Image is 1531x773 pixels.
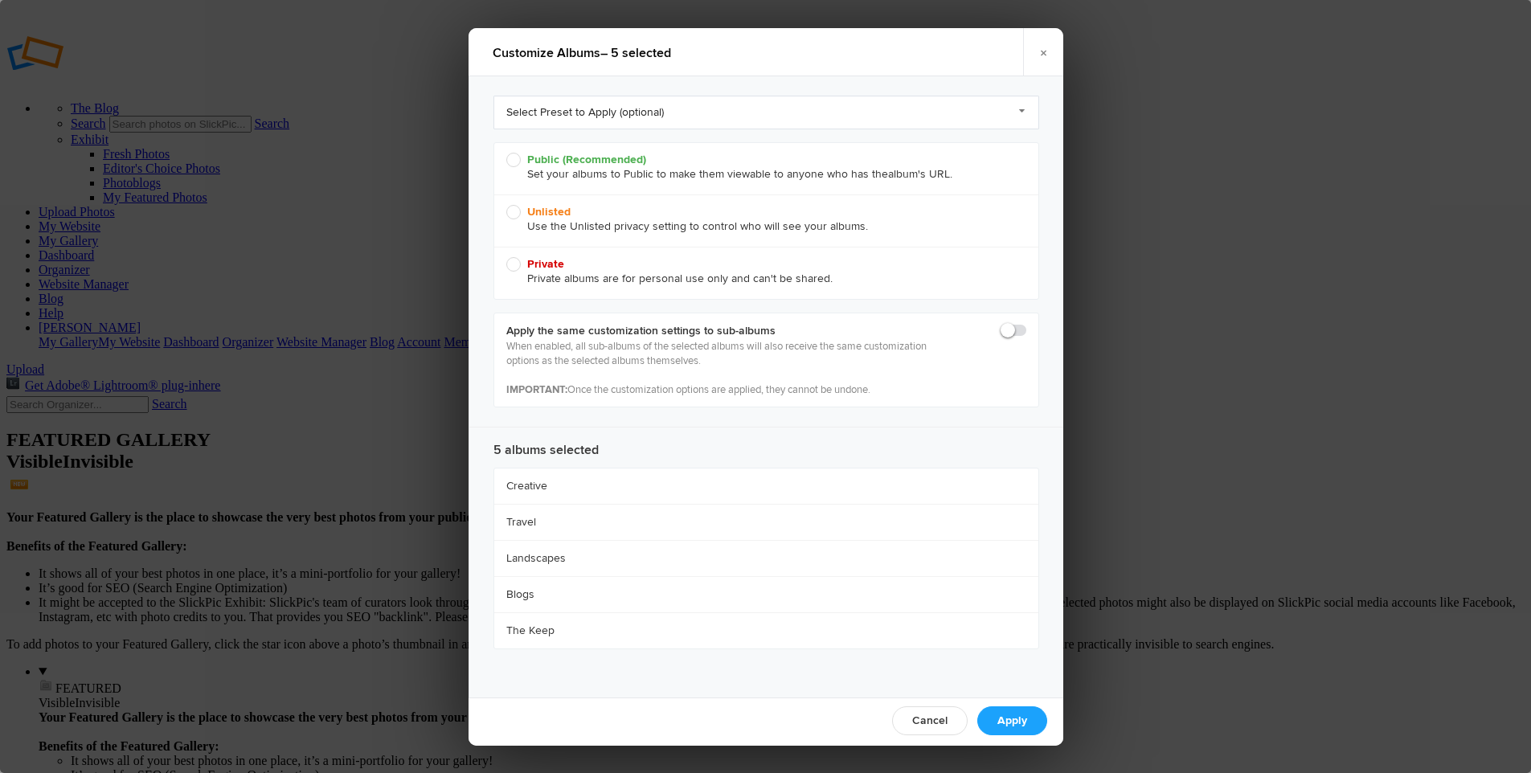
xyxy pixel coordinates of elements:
b: Blogs [506,587,534,603]
b: Apply the same customization settings to sub-albums [506,323,933,339]
i: Customize albums [493,45,600,61]
b: The Keep [506,623,555,639]
a: × [1023,28,1063,76]
b: – 5 selected [493,45,671,61]
span: Use the Unlisted privacy setting to control who will see your albums. [506,205,1018,234]
a: Cancel [892,706,968,735]
b: Travel [506,514,536,530]
span: Private albums are for personal use only and can't be shared. [506,257,1018,286]
b: IMPORTANT: [506,383,567,396]
b: Private [527,257,564,271]
a: Select Preset to Apply (optional) [493,96,1039,129]
p: When enabled, all sub-albums of the selected albums will also receive the same customization opti... [506,339,933,397]
b: Creative [506,478,547,494]
b: Unlisted [527,205,571,219]
a: Apply [977,706,1047,735]
span: Set your albums to Public to make them viewable to anyone who has the [506,153,1018,182]
span: album's URL. [888,167,952,181]
b: Landscapes [506,550,566,566]
h3: 5 albums selected [493,427,1039,460]
b: Public (Recommended) [527,153,646,166]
